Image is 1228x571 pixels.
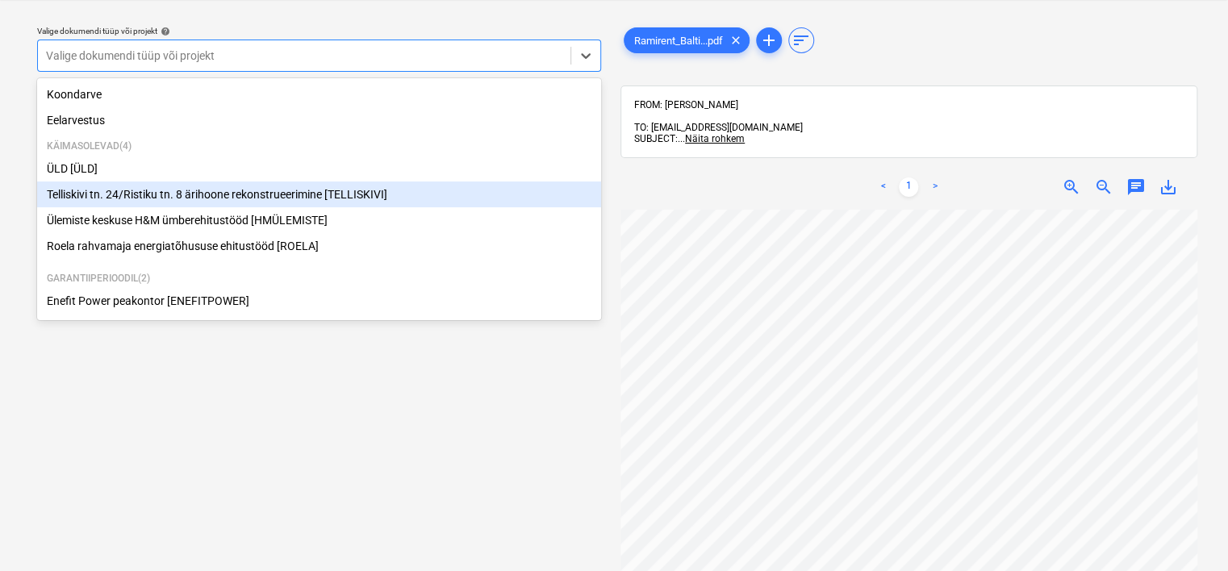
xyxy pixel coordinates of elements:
a: Page 1 is your current page [899,177,918,197]
div: Valige dokumendi tüüp või projekt [37,26,601,36]
div: Ülemiste keskuse H&M ümberehitustööd [HMÜLEMISTE] [37,207,601,233]
span: sort [792,31,811,50]
span: save_alt [1159,177,1178,197]
div: Ramirent_Balti...pdf [624,27,750,53]
p: Käimasolevad ( 4 ) [47,140,591,153]
span: help [157,27,170,36]
div: Koondarve [37,81,601,107]
div: Eelarvestus [37,107,601,133]
span: TO: [EMAIL_ADDRESS][DOMAIN_NAME] [634,122,803,133]
span: SUBJECT: [634,133,678,144]
a: Next page [925,177,944,197]
div: Telliskivi tn. 24/Ristiku tn. 8 ärihoone rekonstrueerimine [TELLISKIVI] [37,181,601,207]
div: [STREET_ADDRESS] [PALDISKI] [37,314,601,340]
span: add [759,31,779,50]
div: Roela rahvamaja energiatõhususe ehitustööd [ROELA] [37,233,601,259]
span: chat [1126,177,1146,197]
a: Previous page [873,177,892,197]
span: Näita rohkem [685,133,745,144]
p: Garantiiperioodil ( 2 ) [47,272,591,285]
span: zoom_out [1094,177,1113,197]
span: clear [726,31,746,50]
div: Paldiski mnt 48a Tallinn [PALDISKI] [37,314,601,340]
span: FROM: [PERSON_NAME] [634,99,738,110]
div: Enefit Power peakontor [ENEFITPOWER] [37,288,601,314]
span: zoom_in [1062,177,1081,197]
div: ÜLD [ÜLD] [37,156,601,181]
span: ... [678,133,745,144]
span: Ramirent_Balti...pdf [624,35,733,47]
